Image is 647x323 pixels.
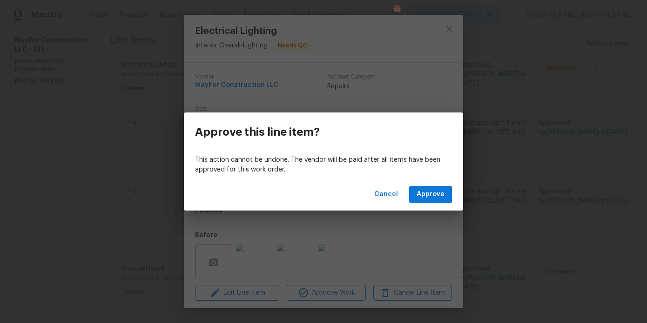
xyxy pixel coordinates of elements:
button: Approve [409,186,452,203]
span: Cancel [374,189,398,200]
button: Cancel [371,186,402,203]
h3: Approve this line item? [195,125,320,138]
span: Approve [417,189,445,200]
p: This action cannot be undone. The vendor will be paid after all items have been approved for this... [195,155,452,175]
